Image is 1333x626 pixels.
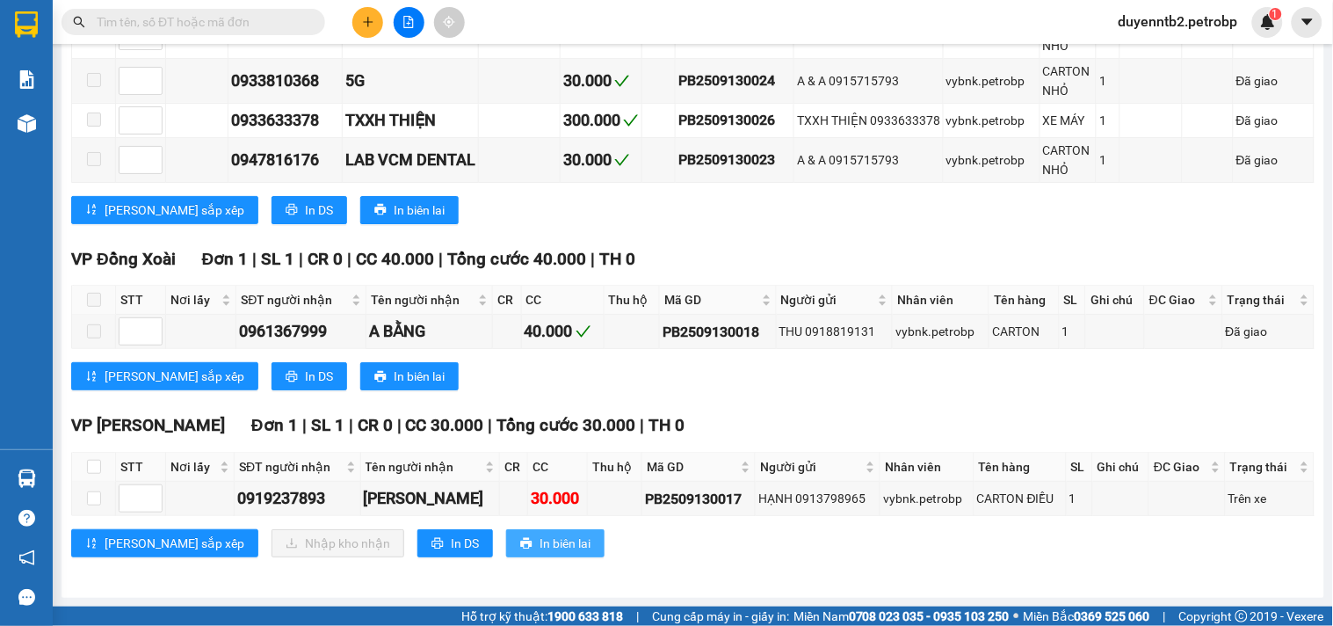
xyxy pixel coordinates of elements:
[105,367,244,386] span: [PERSON_NAME] sắp xếp
[797,111,940,130] div: TXXH THIỆN 0933633378
[261,249,294,269] span: SL 1
[443,16,455,28] span: aim
[302,415,307,435] span: |
[946,71,1037,91] div: vybnk.petrobp
[1270,8,1282,20] sup: 1
[623,113,639,128] span: check
[366,457,482,477] span: Tên người nhận
[1105,11,1252,33] span: duyenntb2.petrobp
[540,534,590,553] span: In biên lai
[18,589,35,606] span: message
[18,114,36,133] img: warehouse-icon
[599,249,635,269] span: TH 0
[305,200,333,220] span: In DS
[660,315,777,349] td: PB2509130018
[168,57,287,78] div: CHỊ TÂM
[236,315,366,349] td: 0961367999
[1230,457,1296,477] span: Trạng thái
[678,109,791,131] div: PB2509130026
[364,486,497,511] div: [PERSON_NAME]
[438,249,443,269] span: |
[272,529,404,557] button: downloadNhập kho nhận
[374,203,387,217] span: printer
[18,510,35,527] span: question-circle
[1292,7,1322,38] button: caret-down
[116,453,166,482] th: STT
[286,203,298,217] span: printer
[614,152,630,168] span: check
[1154,457,1206,477] span: ĐC Giao
[1235,610,1248,622] span: copyright
[15,17,42,35] span: Gửi:
[1149,290,1205,309] span: ĐC Giao
[71,196,258,224] button: sort-ascending[PERSON_NAME] sắp xếp
[345,108,475,133] div: TXXH THIỆN
[645,488,752,510] div: PB2509130017
[97,12,304,32] input: Tìm tên, số ĐT hoặc mã đơn
[563,108,639,133] div: 300.000
[231,69,339,93] div: 0933810368
[992,322,1055,341] div: CARTON
[239,457,342,477] span: SĐT người nhận
[168,17,210,35] span: Nhận:
[797,71,940,91] div: A & A 0915715793
[664,290,758,309] span: Mã GD
[525,319,601,344] div: 40.000
[286,370,298,384] span: printer
[345,148,475,172] div: LAB VCM DENTAL
[563,148,639,172] div: 30.000
[71,249,176,269] span: VP Đồng Xoài
[1236,150,1311,170] div: Đã giao
[170,290,218,309] span: Nơi lấy
[647,457,737,477] span: Mã GD
[272,362,347,390] button: printerIn DS
[1043,141,1093,179] div: CARTON NHỎ
[235,482,360,516] td: 0919237893
[497,415,636,435] span: Tổng cước 30.000
[636,607,639,626] span: |
[1024,607,1150,626] span: Miền Bắc
[237,486,357,511] div: 0919237893
[170,457,216,477] span: Nơi lấy
[345,69,475,93] div: 5G
[352,7,383,38] button: plus
[251,415,298,435] span: Đơn 1
[493,286,522,315] th: CR
[406,415,484,435] span: CC 30.000
[946,150,1037,170] div: vybnk.petrobp
[105,200,244,220] span: [PERSON_NAME] sắp xếp
[13,113,158,135] div: 120.000
[1260,14,1276,30] img: icon-new-feature
[676,59,794,104] td: PB2509130024
[71,529,258,557] button: sort-ascending[PERSON_NAME] sắp xếp
[760,457,862,477] span: Người gửi
[15,57,156,78] div: Huệ
[531,486,584,511] div: 30.000
[797,150,940,170] div: A & A 0915715793
[989,286,1059,315] th: Tên hàng
[849,609,1010,623] strong: 0708 023 035 - 0935 103 250
[893,286,989,315] th: Nhân viên
[360,196,459,224] button: printerIn biên lai
[590,249,595,269] span: |
[417,529,493,557] button: printerIn DS
[1067,453,1093,482] th: SL
[1086,286,1145,315] th: Ghi chú
[576,324,591,339] span: check
[520,537,532,551] span: printer
[605,286,660,315] th: Thu hộ
[431,537,444,551] span: printer
[231,108,339,133] div: 0933633378
[366,315,493,349] td: A BẰNG
[311,415,344,435] span: SL 1
[15,15,156,57] div: VP [PERSON_NAME]
[105,534,244,553] span: [PERSON_NAME] sắp xếp
[522,286,605,315] th: CC
[506,529,605,557] button: printerIn biên lai
[394,7,424,38] button: file-add
[228,104,343,138] td: 0933633378
[1228,489,1311,508] div: Trên xe
[880,453,974,482] th: Nhân viên
[397,415,402,435] span: |
[231,148,339,172] div: 0947816176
